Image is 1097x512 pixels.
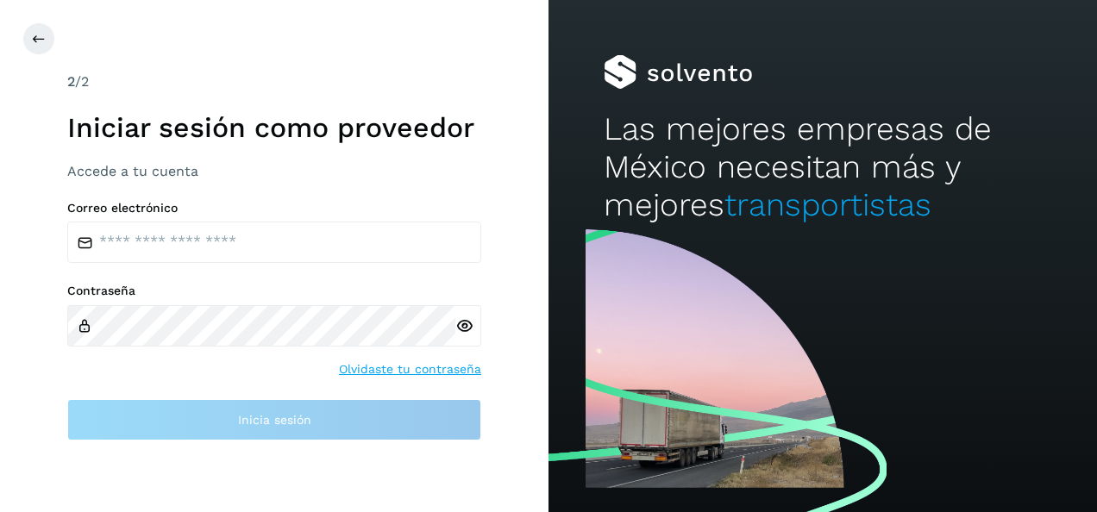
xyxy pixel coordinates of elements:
a: Olvidaste tu contraseña [339,360,481,378]
span: 2 [67,73,75,90]
label: Correo electrónico [67,201,481,215]
h2: Las mejores empresas de México necesitan más y mejores [604,110,1043,225]
label: Contraseña [67,284,481,298]
span: Inicia sesión [238,414,311,426]
h1: Iniciar sesión como proveedor [67,111,481,144]
h3: Accede a tu cuenta [67,163,481,179]
div: /2 [67,72,481,92]
button: Inicia sesión [67,399,481,440]
span: transportistas [724,186,931,223]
